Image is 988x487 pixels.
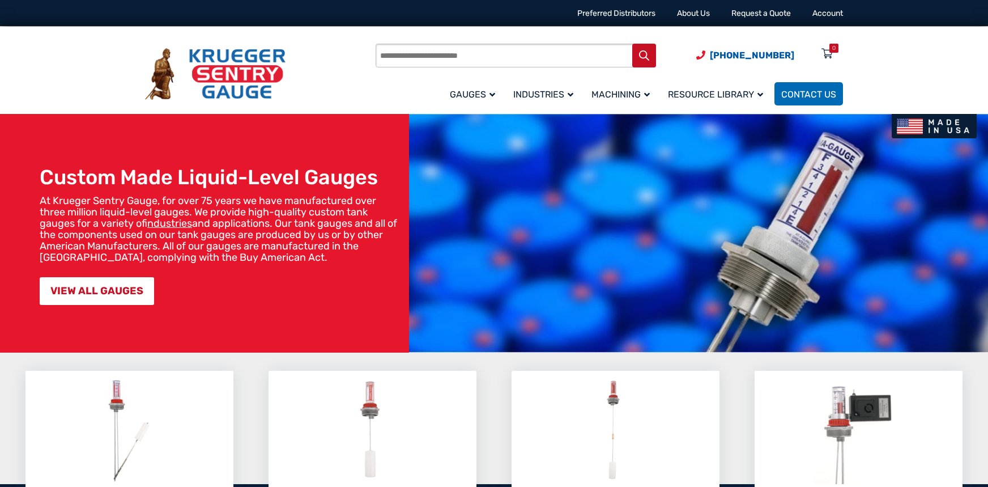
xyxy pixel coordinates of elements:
a: About Us [677,9,710,18]
span: Resource Library [668,89,763,100]
img: Leak Detection Gauges [593,376,638,484]
div: 0 [832,44,836,53]
img: Overfill Alert Gauges [347,376,398,484]
img: Tank Gauge Accessories [813,376,904,484]
img: Krueger Sentry Gauge [145,48,286,100]
a: industries [147,217,192,230]
img: Made In USA [892,114,977,138]
a: Phone Number (920) 434-8860 [696,48,794,62]
span: Machining [591,89,650,100]
a: Account [812,9,843,18]
img: bg_hero_bannerksentry [409,114,988,353]
a: Gauges [443,81,506,107]
a: Contact Us [774,82,843,105]
img: Liquid Level Gauges [99,376,159,484]
a: Machining [585,81,661,107]
a: Preferred Distributors [577,9,655,18]
h1: Custom Made Liquid-Level Gauges [40,165,403,189]
p: At Krueger Sentry Gauge, for over 75 years we have manufactured over three million liquid-level g... [40,195,403,263]
a: Request a Quote [731,9,791,18]
a: Resource Library [661,81,774,107]
span: [PHONE_NUMBER] [710,50,794,61]
span: Gauges [450,89,495,100]
span: Contact Us [781,89,836,100]
a: VIEW ALL GAUGES [40,277,154,305]
a: Industries [506,81,585,107]
span: Industries [513,89,573,100]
